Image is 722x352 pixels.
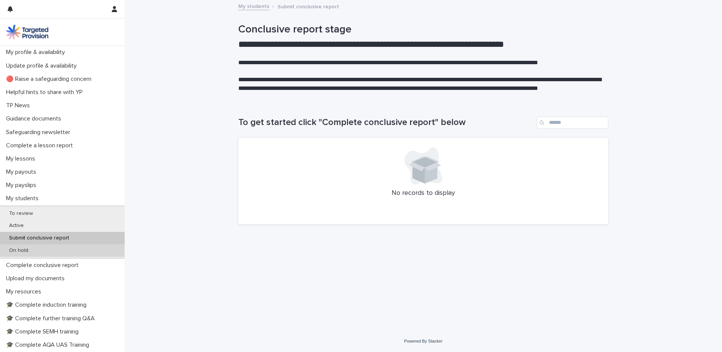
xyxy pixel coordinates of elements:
[3,155,41,162] p: My lessons
[3,328,85,335] p: 🎓 Complete SEMH training
[3,62,83,69] p: Update profile & availability
[238,2,269,10] a: My students
[3,182,42,189] p: My payslips
[3,222,30,229] p: Active
[238,117,534,128] h1: To get started click "Complete conclusive report" below
[3,168,42,176] p: My payouts
[3,49,71,56] p: My profile & availability
[3,247,34,254] p: On hold
[3,142,79,149] p: Complete a lesson report
[3,129,76,136] p: Safeguarding newsletter
[3,288,47,295] p: My resources
[3,76,97,83] p: 🔴 Raise a safeguarding concern
[3,315,101,322] p: 🎓 Complete further training Q&A
[3,301,93,309] p: 🎓 Complete induction training
[537,117,608,129] input: Search
[278,2,339,10] p: Submit conclusive report
[3,275,71,282] p: Upload my documents
[404,339,442,343] a: Powered By Stacker
[3,102,36,109] p: TP News
[3,341,95,349] p: 🎓 Complete AQA UAS Training
[3,262,85,269] p: Complete conclusive report
[6,25,48,40] img: M5nRWzHhSzIhMunXDL62
[238,23,608,36] h1: Conclusive report stage
[3,210,39,217] p: To review
[3,235,75,241] p: Submit conclusive report
[3,195,45,202] p: My students
[247,189,599,198] p: No records to display
[3,115,67,122] p: Guidance documents
[3,89,89,96] p: Helpful hints to share with YP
